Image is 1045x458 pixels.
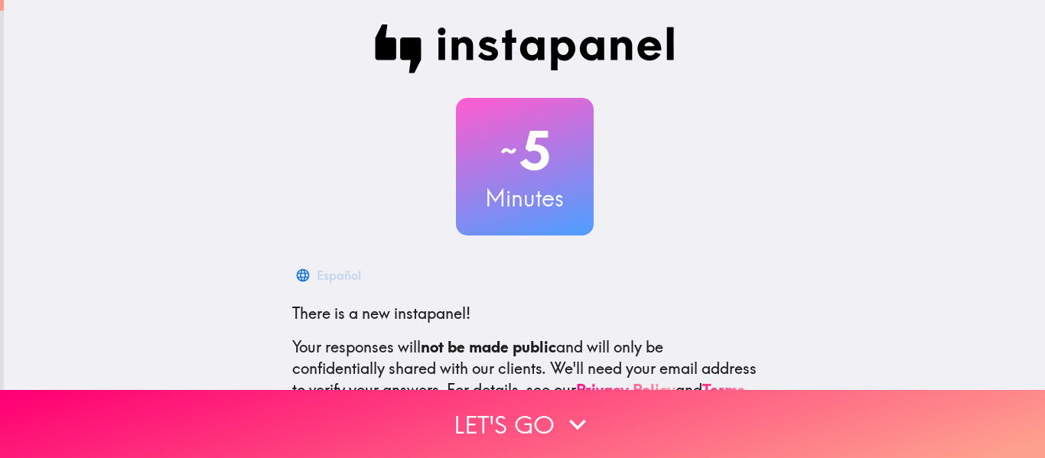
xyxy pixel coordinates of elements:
[456,182,594,214] h3: Minutes
[375,24,675,73] img: Instapanel
[292,336,757,401] p: Your responses will and will only be confidentially shared with our clients. We'll need your emai...
[456,119,594,182] h2: 5
[317,265,361,286] div: Español
[702,380,745,399] a: Terms
[292,304,470,323] span: There is a new instapanel!
[292,260,367,291] button: Español
[498,128,519,174] span: ~
[421,337,556,356] b: not be made public
[576,380,676,399] a: Privacy Policy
